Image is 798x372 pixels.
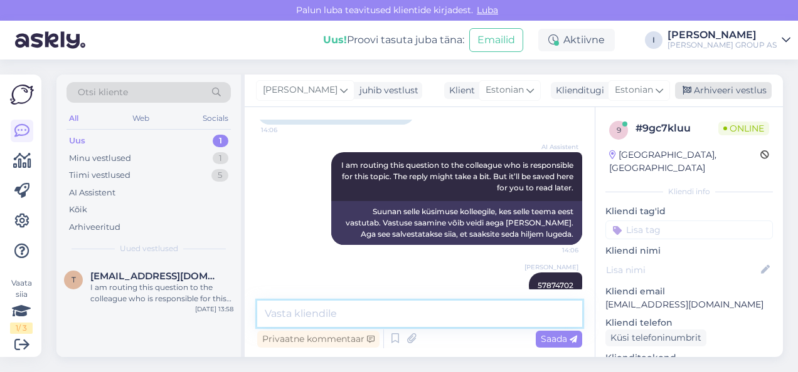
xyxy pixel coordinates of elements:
span: 9 [617,125,621,135]
p: Kliendi tag'id [605,205,773,218]
button: Emailid [469,28,523,52]
div: AI Assistent [69,187,115,199]
p: Klienditeekond [605,351,773,364]
b: Uus! [323,34,347,46]
div: All [66,110,81,127]
div: Privaatne kommentaar [257,331,380,348]
input: Lisa nimi [606,263,758,277]
div: Klient [444,84,475,97]
a: [PERSON_NAME][PERSON_NAME] GROUP AS [668,30,790,50]
div: Uus [69,135,85,147]
div: Socials [200,110,231,127]
div: 1 [213,135,228,147]
p: Kliendi email [605,285,773,298]
div: I am routing this question to the colleague who is responsible for this topic. The reply might ta... [90,282,233,304]
div: 5 [211,169,228,182]
img: Askly Logo [10,85,34,105]
span: Online [718,121,769,135]
div: Vaata siia [10,277,33,334]
div: # 9gc7kluu [636,121,718,136]
p: [EMAIL_ADDRESS][DOMAIN_NAME] [605,298,773,311]
span: Estonian [615,83,653,97]
div: Küsi telefoninumbrit [605,329,706,346]
span: t [72,275,76,284]
p: Kliendi telefon [605,316,773,329]
div: I [645,31,662,49]
div: Proovi tasuta juba täna: [323,33,464,48]
span: [PERSON_NAME] [263,83,338,97]
span: Saada [541,333,577,344]
div: Suunan selle küsimuse kolleegile, kes selle teema eest vastutab. Vastuse saamine võib veidi aega ... [331,201,582,245]
div: Arhiveeritud [69,221,120,234]
span: Uued vestlused [120,243,178,254]
span: AI Assistent [531,142,578,152]
div: [PERSON_NAME] GROUP AS [668,40,777,50]
div: 1 [213,152,228,165]
span: Otsi kliente [78,86,128,99]
span: toomekas26@gmail.com [90,271,221,282]
div: Kõik [69,204,87,216]
div: [PERSON_NAME] [668,30,777,40]
div: Aktiivne [538,29,615,51]
div: [DATE] 13:58 [195,304,233,314]
div: Tiimi vestlused [69,169,130,182]
input: Lisa tag [605,220,773,239]
div: Web [130,110,152,127]
span: I am routing this question to the colleague who is responsible for this topic. The reply might ta... [341,160,575,192]
div: juhib vestlust [354,84,418,97]
span: [PERSON_NAME] [524,262,578,272]
div: Kliendi info [605,186,773,197]
span: 14:06 [261,125,308,135]
span: Estonian [486,83,524,97]
div: 1 / 3 [10,323,33,334]
span: 14:06 [531,245,578,255]
div: [GEOGRAPHIC_DATA], [GEOGRAPHIC_DATA] [609,148,760,175]
div: Arhiveeri vestlus [675,82,772,99]
div: Minu vestlused [69,152,131,165]
p: Kliendi nimi [605,244,773,257]
div: Klienditugi [551,84,604,97]
span: Luba [473,4,502,16]
span: 57874702 [538,281,573,290]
